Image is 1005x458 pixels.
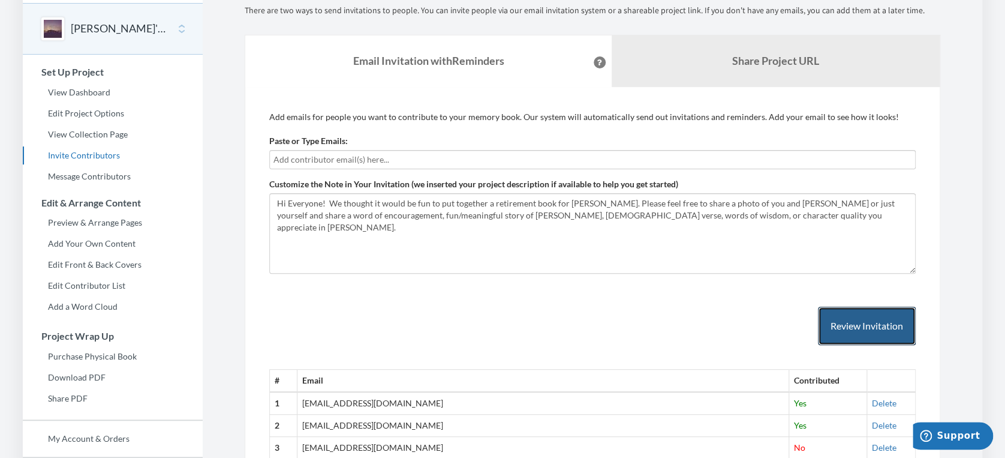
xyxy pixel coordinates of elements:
a: Purchase Physical Book [23,348,203,366]
a: View Dashboard [23,83,203,101]
textarea: Hi Everyone! We thought it would be fun to put together a retirement book for [PERSON_NAME]. Plea... [269,193,916,274]
a: Delete [872,442,896,453]
th: 2 [270,415,297,437]
th: Contributed [789,370,866,392]
input: Add contributor email(s) here... [273,153,911,166]
a: Delete [872,420,896,430]
p: There are two ways to send invitations to people. You can invite people via our email invitation ... [245,5,940,17]
h3: Edit & Arrange Content [23,197,203,208]
td: [EMAIL_ADDRESS][DOMAIN_NAME] [297,392,789,414]
a: Share PDF [23,390,203,408]
td: [EMAIL_ADDRESS][DOMAIN_NAME] [297,415,789,437]
button: [PERSON_NAME]'s Retirement Book [71,21,168,37]
a: Download PDF [23,369,203,387]
label: Customize the Note in Your Invitation (we inserted your project description if available to help ... [269,178,678,190]
a: View Collection Page [23,125,203,143]
a: Edit Project Options [23,104,203,122]
a: Add Your Own Content [23,235,203,253]
a: Message Contributors [23,167,203,185]
a: My Account & Orders [23,430,203,448]
span: Yes [794,420,807,430]
a: Invite Contributors [23,146,203,164]
iframe: Opens a widget where you can chat to one of our agents [913,422,993,452]
th: 1 [270,392,297,414]
a: Edit Contributor List [23,277,203,295]
p: Add emails for people you want to contribute to your memory book. Our system will automatically s... [269,111,916,123]
b: Share Project URL [732,54,819,67]
a: Edit Front & Back Covers [23,256,203,274]
th: Email [297,370,789,392]
h3: Set Up Project [23,67,203,77]
span: Yes [794,398,807,408]
button: Review Invitation [818,307,916,346]
a: Delete [872,398,896,408]
label: Paste or Type Emails: [269,135,348,147]
strong: Email Invitation with Reminders [353,54,504,67]
th: # [270,370,297,392]
h3: Project Wrap Up [23,331,203,342]
a: Add a Word Cloud [23,298,203,316]
a: Preview & Arrange Pages [23,214,203,232]
span: No [794,442,805,453]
